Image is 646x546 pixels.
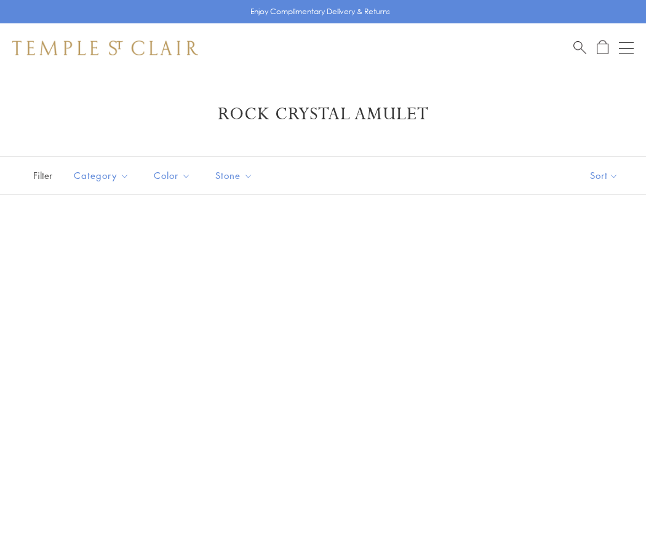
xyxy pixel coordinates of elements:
[209,168,262,183] span: Stone
[31,103,615,125] h1: Rock Crystal Amulet
[206,162,262,189] button: Stone
[573,40,586,55] a: Search
[619,41,634,55] button: Open navigation
[597,40,608,55] a: Open Shopping Bag
[145,162,200,189] button: Color
[148,168,200,183] span: Color
[68,168,138,183] span: Category
[250,6,390,18] p: Enjoy Complimentary Delivery & Returns
[12,41,198,55] img: Temple St. Clair
[562,157,646,194] button: Show sort by
[65,162,138,189] button: Category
